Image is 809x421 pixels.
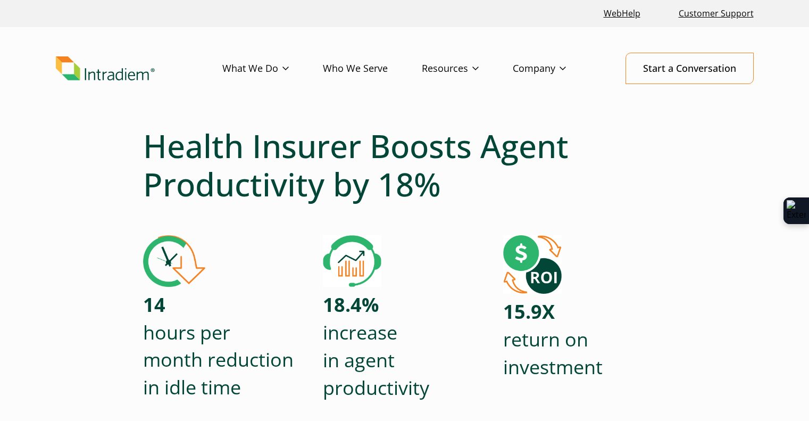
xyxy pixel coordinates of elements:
[323,292,379,318] strong: 18.4%
[222,53,323,84] a: What We Do
[143,127,666,203] h1: Health Insurer Boosts Agent Productivity by 18%
[503,298,603,381] p: return on investment
[56,56,155,81] img: Intradiem
[599,2,645,25] a: Link opens in a new window
[56,56,222,81] a: Link to homepage of Intradiem
[674,2,758,25] a: Customer Support
[625,53,754,84] a: Start a Conversation
[143,291,294,401] p: hours per month reduction in idle time
[513,53,600,84] a: Company
[787,200,806,221] img: Extension Icon
[422,53,513,84] a: Resources
[143,292,165,318] strong: 14
[323,291,429,401] p: increase in agent productivity
[503,299,555,325] strong: 15.9X
[323,53,422,84] a: Who We Serve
